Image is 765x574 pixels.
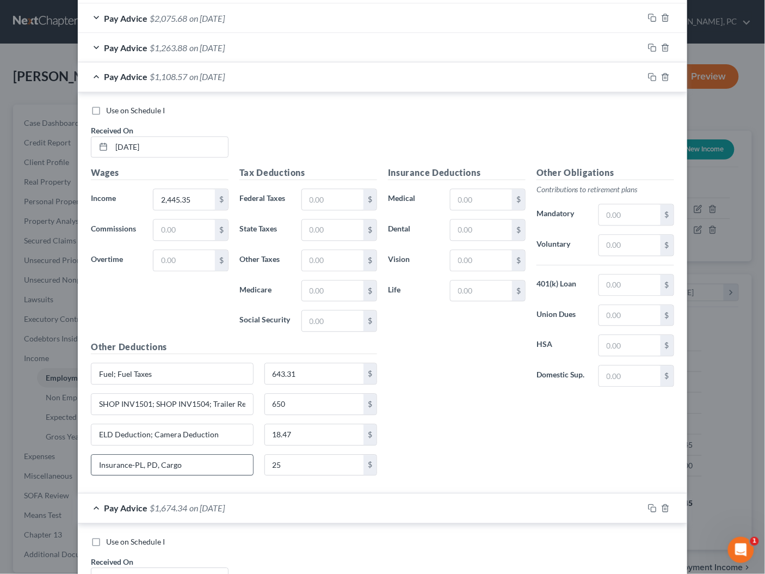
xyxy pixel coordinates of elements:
label: Medical [382,189,445,211]
div: $ [363,455,377,476]
div: $ [363,251,377,271]
input: 0.00 [451,281,512,302]
div: $ [512,190,525,210]
input: 0.00 [599,366,661,387]
span: on [DATE] [189,503,225,514]
input: 0.00 [599,205,661,225]
input: 0.00 [302,190,363,210]
span: $1,674.34 [150,503,187,514]
div: $ [661,235,674,256]
label: Domestic Sup. [531,365,593,387]
input: 0.00 [599,235,661,256]
input: 0.00 [451,190,512,210]
label: Other Taxes [234,250,296,272]
div: $ [661,306,674,326]
span: Pay Advice [104,13,147,23]
span: $1,263.88 [150,42,187,53]
label: Mandatory [531,204,593,226]
label: State Taxes [234,219,296,241]
div: $ [363,281,377,302]
div: $ [661,275,674,296]
input: 0.00 [265,394,364,415]
div: $ [512,251,525,271]
label: Voluntary [531,235,593,257]
label: Dental [382,219,445,241]
input: Specify... [91,364,253,384]
input: Specify... [91,394,253,415]
input: Specify... [91,425,253,445]
div: $ [363,394,377,415]
h5: Other Obligations [536,167,674,180]
label: HSA [531,335,593,357]
span: on [DATE] [189,42,225,53]
input: 0.00 [302,220,363,241]
label: Life [382,280,445,302]
span: Use on Schedule I [106,538,165,547]
div: $ [363,425,377,445]
input: 0.00 [451,251,512,271]
span: Pay Advice [104,42,147,53]
label: Union Dues [531,305,593,327]
input: Specify... [91,455,253,476]
input: 0.00 [302,251,363,271]
input: 0.00 [265,425,364,445]
div: $ [363,364,377,384]
div: $ [363,190,377,210]
span: Pay Advice [104,503,147,514]
input: 0.00 [153,190,215,210]
span: on [DATE] [189,13,225,23]
input: 0.00 [599,306,661,326]
input: 0.00 [302,281,363,302]
h5: Wages [91,167,229,180]
span: 1 [750,537,759,546]
input: 0.00 [451,220,512,241]
div: $ [215,251,228,271]
span: Received On [91,558,133,567]
label: Medicare [234,280,296,302]
div: $ [363,311,377,332]
input: 0.00 [599,335,661,356]
input: 0.00 [153,220,215,241]
div: $ [215,220,228,241]
span: $1,108.57 [150,72,187,82]
input: MM/DD/YYYY [112,137,228,158]
div: $ [512,281,525,302]
div: $ [661,205,674,225]
input: 0.00 [302,311,363,332]
div: $ [661,335,674,356]
label: 401(k) Loan [531,274,593,296]
span: Pay Advice [104,72,147,82]
h5: Other Deductions [91,341,377,355]
input: 0.00 [265,455,364,476]
div: $ [215,190,228,210]
span: on [DATE] [189,72,225,82]
span: Income [91,194,116,203]
h5: Tax Deductions [239,167,377,180]
h5: Insurance Deductions [388,167,526,180]
div: $ [512,220,525,241]
label: Social Security [234,310,296,332]
div: $ [661,366,674,387]
p: Contributions to retirement plans [536,185,674,196]
input: 0.00 [153,251,215,271]
span: $2,075.68 [150,13,187,23]
label: Federal Taxes [234,189,296,211]
iframe: Intercom live chat [728,537,754,563]
div: $ [363,220,377,241]
label: Commissions [85,219,147,241]
input: 0.00 [265,364,364,384]
label: Vision [382,250,445,272]
input: 0.00 [599,275,661,296]
span: Use on Schedule I [106,106,165,115]
span: Received On [91,126,133,136]
label: Overtime [85,250,147,272]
